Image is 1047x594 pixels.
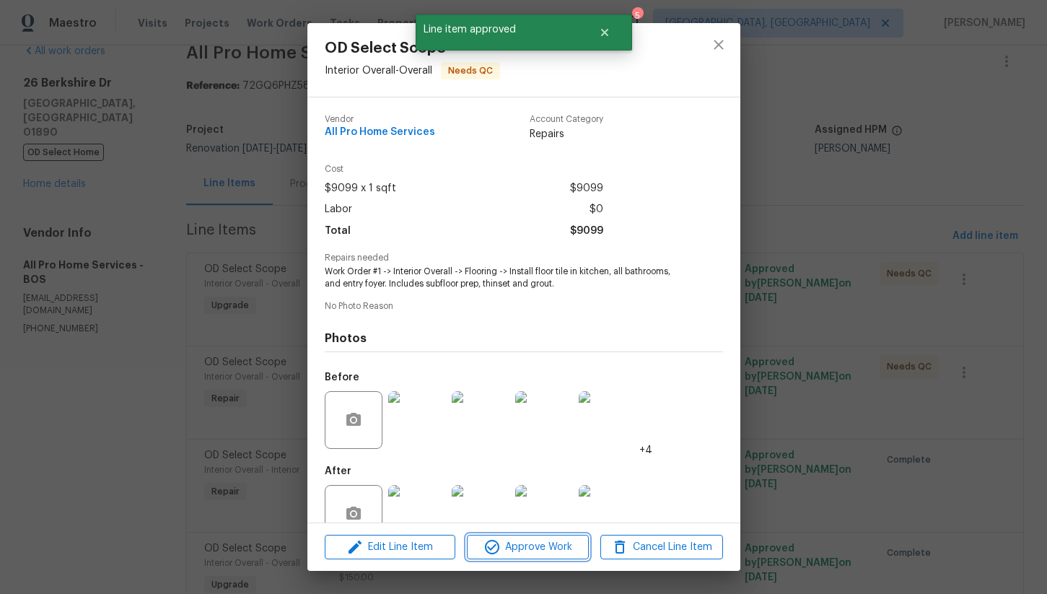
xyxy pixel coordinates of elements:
span: Total [325,221,351,242]
button: close [701,27,736,62]
span: Vendor [325,115,435,124]
span: Needs QC [442,64,499,78]
span: $0 [590,199,603,220]
h5: After [325,466,351,476]
h5: Before [325,372,359,383]
span: Repairs [530,127,603,141]
span: Edit Line Item [329,538,451,556]
span: No Photo Reason [325,302,723,311]
span: OD Select Scope [325,40,500,56]
span: $9099 [570,178,603,199]
span: Interior Overall - Overall [325,66,432,76]
span: Approve Work [471,538,584,556]
span: +4 [639,443,652,458]
button: Edit Line Item [325,535,455,560]
button: Close [581,18,628,47]
button: Approve Work [467,535,589,560]
span: Account Category [530,115,603,124]
h4: Photos [325,331,723,346]
span: Repairs needed [325,253,723,263]
span: $9099 [570,221,603,242]
span: Work Order #1 -> Interior Overall -> Flooring -> Install floor tile in kitchen, all bathrooms, an... [325,266,683,290]
span: Cancel Line Item [605,538,718,556]
div: 5 [632,9,642,23]
span: Cost [325,165,603,174]
span: Line item approved [416,14,581,45]
span: All Pro Home Services [325,127,435,138]
span: $9099 x 1 sqft [325,178,396,199]
span: Labor [325,199,352,220]
button: Cancel Line Item [600,535,722,560]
